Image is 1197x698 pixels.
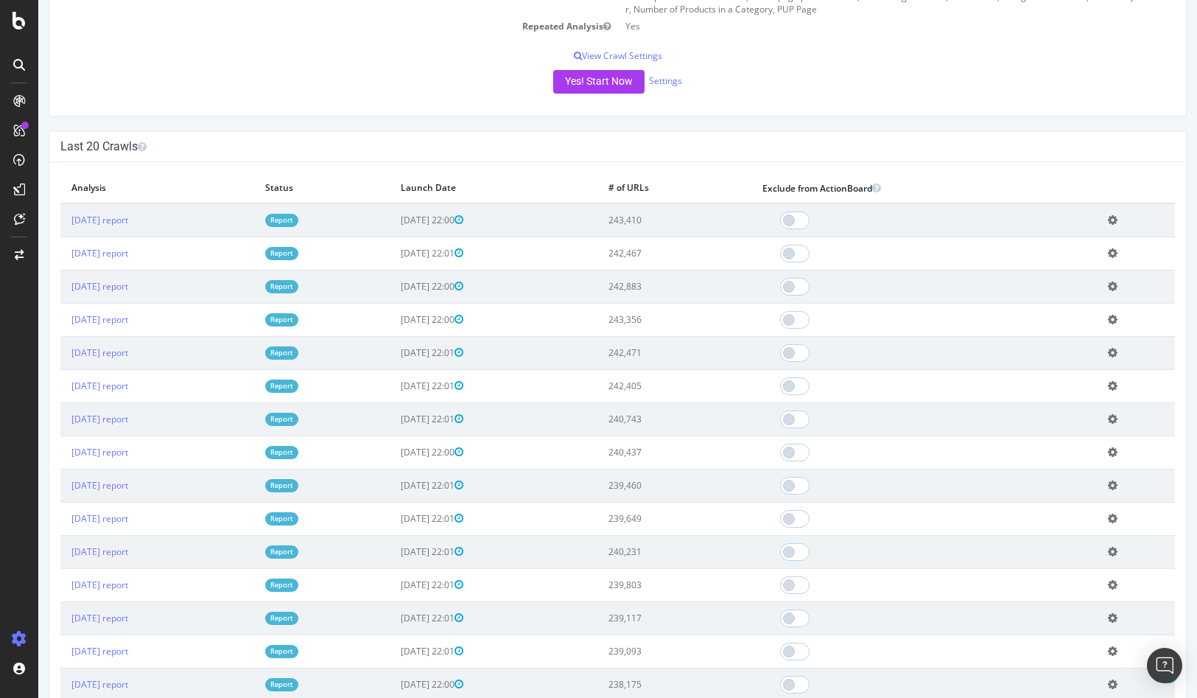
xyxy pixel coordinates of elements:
a: [DATE] report [33,512,90,525]
td: 243,356 [559,303,713,336]
span: [DATE] 22:00 [362,678,425,691]
span: [DATE] 22:01 [362,545,425,558]
button: Yes! Start Now [515,70,606,94]
a: Report [227,678,260,691]
a: Report [227,446,260,458]
a: [DATE] report [33,280,90,293]
a: Report [227,645,260,657]
span: [DATE] 22:00 [362,280,425,293]
span: [DATE] 22:00 [362,313,425,326]
a: [DATE] report [33,346,90,359]
a: [DATE] report [33,214,90,226]
a: Report [227,280,260,293]
a: [DATE] report [33,645,90,657]
span: [DATE] 22:01 [362,645,425,657]
a: [DATE] report [33,545,90,558]
td: 242,467 [559,237,713,270]
div: Open Intercom Messenger [1147,648,1182,683]
a: Report [227,313,260,326]
h4: Last 20 Crawls [22,139,1137,154]
a: Report [227,247,260,259]
td: 242,883 [559,270,713,303]
td: 243,410 [559,203,713,237]
a: [DATE] report [33,479,90,492]
a: Report [227,479,260,492]
a: Report [227,380,260,392]
a: [DATE] report [33,678,90,691]
a: [DATE] report [33,612,90,624]
span: [DATE] 22:01 [362,579,425,591]
td: 239,649 [559,502,713,535]
a: Settings [611,74,644,87]
span: [DATE] 22:01 [362,479,425,492]
span: [DATE] 22:01 [362,512,425,525]
a: [DATE] report [33,380,90,392]
span: [DATE] 22:01 [362,247,425,259]
td: 239,803 [559,568,713,601]
span: [DATE] 22:00 [362,446,425,458]
a: Report [227,545,260,558]
a: Report [227,346,260,359]
th: # of URLs [559,173,713,203]
a: Report [227,214,260,226]
td: 239,460 [559,469,713,502]
th: Status [216,173,351,203]
a: Report [227,579,260,591]
td: Yes [580,18,1137,35]
td: 239,093 [559,635,713,668]
th: Analysis [22,173,216,203]
td: 240,743 [559,402,713,436]
td: 239,117 [559,601,713,635]
td: 242,471 [559,336,713,369]
a: [DATE] report [33,247,90,259]
a: [DATE] report [33,446,90,458]
a: Report [227,612,260,624]
span: [DATE] 22:01 [362,380,425,392]
p: View Crawl Settings [22,49,1137,62]
th: Exclude from ActionBoard [713,173,1059,203]
td: 240,437 [559,436,713,469]
a: [DATE] report [33,413,90,425]
span: [DATE] 22:01 [362,413,425,425]
a: Report [227,512,260,525]
span: [DATE] 22:00 [362,214,425,226]
span: [DATE] 22:01 [362,612,425,624]
td: Repeated Analysis [22,18,580,35]
th: Launch Date [351,173,559,203]
td: 240,231 [559,535,713,568]
a: [DATE] report [33,579,90,591]
a: Report [227,413,260,425]
a: [DATE] report [33,313,90,326]
td: 242,405 [559,369,713,402]
span: [DATE] 22:01 [362,346,425,359]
